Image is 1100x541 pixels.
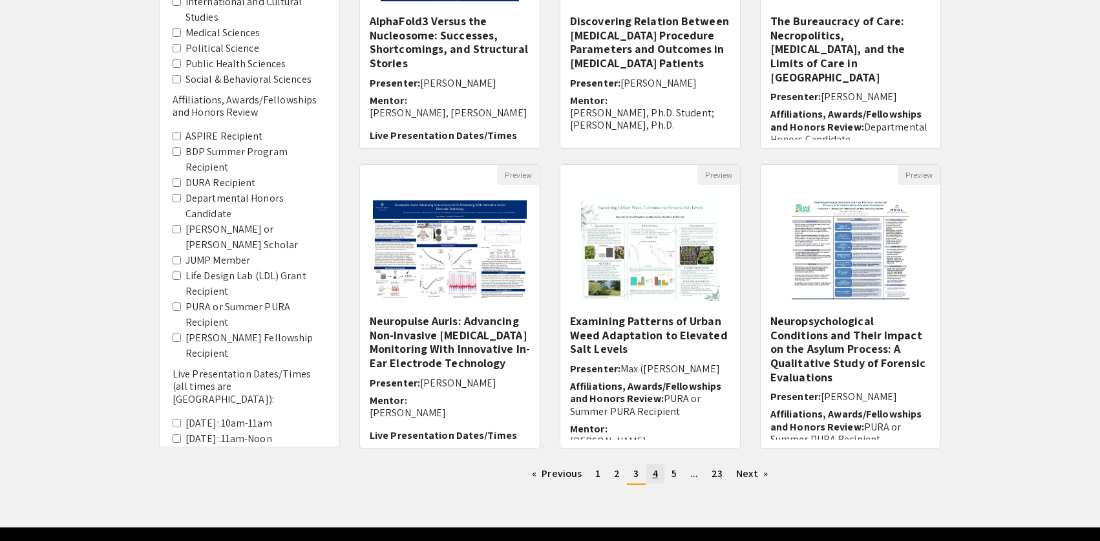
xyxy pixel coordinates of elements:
span: [PERSON_NAME] [420,376,496,390]
span: PURA or Summer PURA Recipient [570,392,701,418]
span: Max ([PERSON_NAME] [620,362,720,376]
h6: Affiliations, Awards/Fellowships and Honors Review [173,94,326,118]
span: 1 [595,467,600,480]
span: Mentor: [370,94,407,107]
iframe: Chat [10,483,55,531]
p: [PERSON_NAME] [370,407,530,419]
button: Preview [697,165,740,185]
h5: Neuropulse Auris: Advancing Non-Invasive [MEDICAL_DATA] Monitoring With Innovative In-Ear Electro... [370,314,530,370]
h5: Examining Patterns of Urban Weed Adaptation to Elevated Salt Levels [570,314,730,356]
label: JUMP Member [185,253,250,268]
span: Mentor: [570,94,608,107]
label: Political Science [185,41,259,56]
h5: Neuropsychological Conditions and Their Impact on the Asylum Process: A Qualitative Study of Fore... [770,314,931,384]
span: [PERSON_NAME] [620,76,697,90]
h5: Discovering Relation Between [MEDICAL_DATA] Procedure Parameters and Outcomes in [MEDICAL_DATA] P... [570,14,730,70]
img: <p>Neuropulse Auris: Advancing Non-Invasive ECG Monitoring With Innovative In-Ear Electrode Techn... [360,187,540,312]
label: Public Health Sciences [185,56,286,72]
h6: Presenter: [570,363,730,375]
p: [PERSON_NAME], Ph.D. Student; [PERSON_NAME], Ph.D. [570,107,730,131]
span: [PERSON_NAME] [821,90,897,103]
a: Next page [730,464,774,483]
label: PURA or Summer PURA Recipient [185,299,326,330]
label: [DATE]: 10am-11am [185,416,272,431]
h6: Live Presentation Dates/Times (all times are [GEOGRAPHIC_DATA]): [173,368,326,405]
img: <p class="ql-align-center"><span style="background-color: transparent; color: rgb(0, 0, 0);">Exam... [568,185,732,314]
span: [PERSON_NAME] [821,390,897,403]
span: Mentor: [370,394,407,407]
p: [PERSON_NAME], [PERSON_NAME] [370,107,530,119]
h6: Presenter: [770,390,931,403]
label: [PERSON_NAME] Fellowship Recipient [185,330,326,361]
label: [DATE]: 11am-Noon [185,431,272,447]
label: Medical Sciences [185,25,260,41]
span: 23 [712,467,723,480]
span: Live Presentation Dates/Times (all times are [GEOGRAPHIC_DATA]):: [370,129,517,167]
span: [PERSON_NAME] [420,76,496,90]
ul: Pagination [359,464,941,485]
button: Preview [898,165,940,185]
a: Previous page [525,464,588,483]
label: [DATE]: 1pm-2pm [185,447,265,462]
span: Mentor: [570,422,608,436]
span: 3 [633,467,639,480]
label: Social & Behavioral Sciences [185,72,312,87]
span: 2 [614,467,620,480]
span: 5 [672,467,677,480]
label: Departmental Honors Candidate [185,191,326,222]
img: <p>Neuropsychological Conditions and Their Impact on the Asylum Process: A Qualitative Study of F... [779,185,922,314]
label: [PERSON_NAME] or [PERSON_NAME] Scholar [185,222,326,253]
h6: Presenter: [770,90,931,103]
div: Open Presentation <p class="ql-align-center"><span style="background-color: transparent; color: r... [560,164,741,449]
div: Open Presentation <p>Neuropsychological Conditions and Their Impact on the Asylum Process: A Qual... [760,164,941,449]
span: Affiliations, Awards/Fellowships and Honors Review: [570,379,721,405]
label: DURA Recipient [185,175,255,191]
span: PURA or Summer PURA Recipient [770,420,902,446]
span: ... [690,467,698,480]
h6: Presenter: [370,77,530,89]
span: Affiliations, Awards/Fellowships and Honors Review: [770,407,922,433]
h6: Presenter: [370,377,530,389]
h5: AlphaFold3 Versus the Nucleosome: Successes, Shortcomings, and Structural Stories [370,14,530,70]
span: Affiliations, Awards/Fellowships and Honors Review: [770,107,922,133]
span: 4 [653,467,658,480]
span: Live Presentation Dates/Times (all times are [GEOGRAPHIC_DATA]):: [370,429,517,467]
div: Open Presentation <p>Neuropulse Auris: Advancing Non-Invasive ECG Monitoring With Innovative In-E... [359,164,540,449]
button: Preview [497,165,540,185]
label: ASPIRE Recipient [185,129,263,144]
label: BDP Summer Program Recipient [185,144,326,175]
h6: Presenter: [570,77,730,89]
p: [PERSON_NAME] [570,435,730,447]
h5: The Bureaucracy of Care: Necropolitics, [MEDICAL_DATA], and the Limits of Care in [GEOGRAPHIC_DATA] [770,14,931,84]
label: Life Design Lab (LDL) Grant Recipient [185,268,326,299]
